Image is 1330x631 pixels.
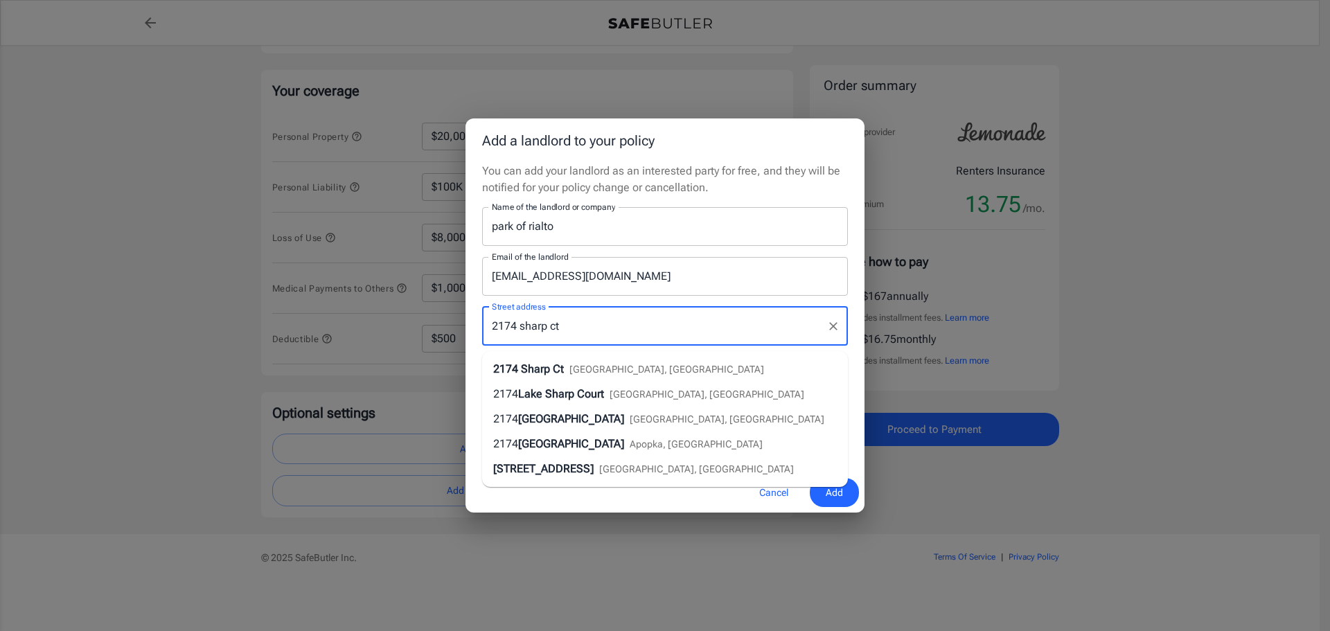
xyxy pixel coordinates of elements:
span: 2174 [493,362,518,375]
span: Sharp Ct [521,362,564,375]
label: Street address [492,301,546,312]
label: Email of the landlord [492,251,568,263]
span: [GEOGRAPHIC_DATA] [518,412,624,425]
button: Cancel [743,478,804,508]
h2: Add a landlord to your policy [465,118,864,163]
span: 2174 [493,412,518,425]
span: [GEOGRAPHIC_DATA], [GEOGRAPHIC_DATA] [569,364,764,375]
span: Apopka, [GEOGRAPHIC_DATA] [630,438,763,450]
span: 2174 [493,387,518,400]
span: [GEOGRAPHIC_DATA], [GEOGRAPHIC_DATA] [630,414,824,425]
span: 2174 [493,437,518,450]
span: [GEOGRAPHIC_DATA], [GEOGRAPHIC_DATA] [599,463,794,474]
span: Add [826,484,843,501]
button: Add [810,478,859,508]
button: Clear [824,317,843,336]
p: You can add your landlord as an interested party for free, and they will be notified for your pol... [482,163,848,196]
span: [GEOGRAPHIC_DATA], [GEOGRAPHIC_DATA] [610,389,804,400]
span: [STREET_ADDRESS] [493,462,594,475]
label: Name of the landlord or company [492,201,615,213]
span: [GEOGRAPHIC_DATA] [518,437,624,450]
span: Lake Sharp Court [518,387,604,400]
